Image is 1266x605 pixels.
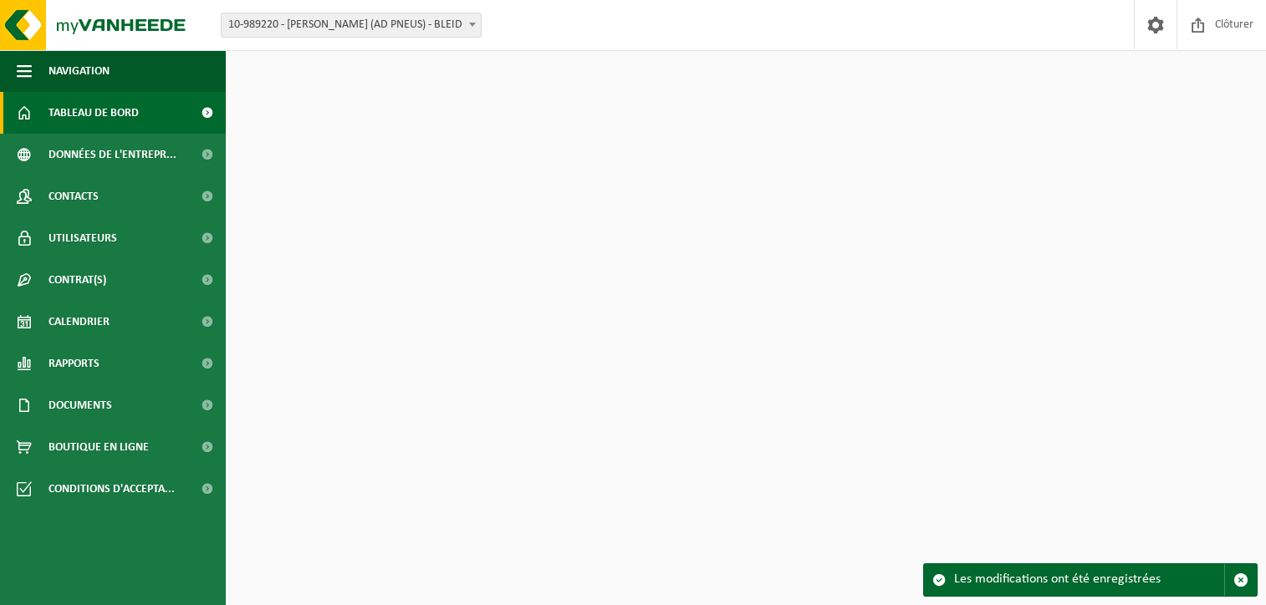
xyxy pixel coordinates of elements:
span: Boutique en ligne [48,426,149,468]
span: Contacts [48,175,99,217]
span: Contrat(s) [48,259,106,301]
span: Documents [48,384,112,426]
span: Calendrier [48,301,110,343]
span: Données de l'entrepr... [48,134,176,175]
span: Rapports [48,343,100,384]
span: Navigation [48,50,110,92]
div: Les modifications ont été enregistrées [954,564,1224,596]
span: 10-989220 - DABBOUR AXEL (AD PNEUS) - BLEID [222,13,481,37]
span: Tableau de bord [48,92,139,134]
span: 10-989220 - DABBOUR AXEL (AD PNEUS) - BLEID [221,13,482,38]
span: Conditions d'accepta... [48,468,175,510]
span: Utilisateurs [48,217,117,259]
